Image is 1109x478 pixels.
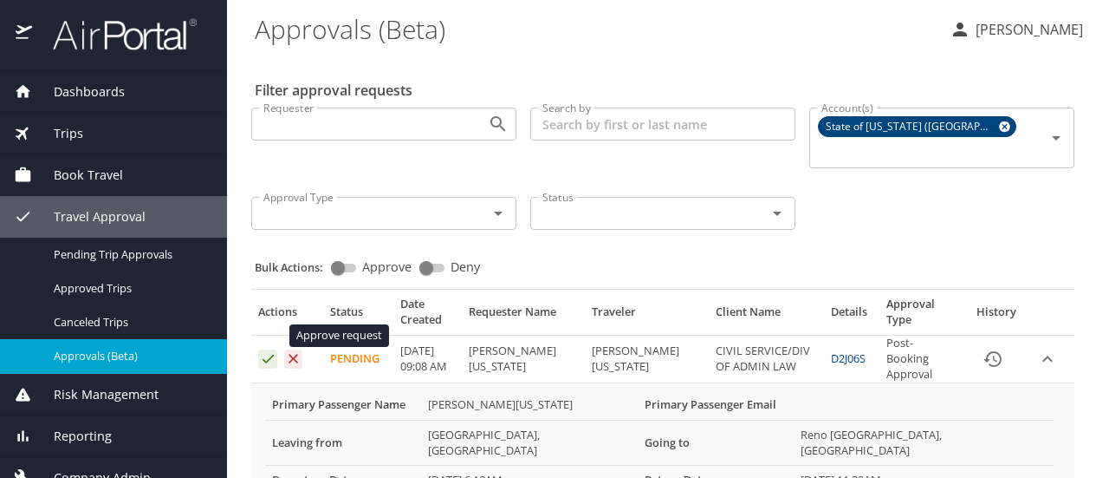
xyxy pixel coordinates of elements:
span: Pending Trip Approvals [54,246,206,263]
h1: Approvals (Beta) [255,2,936,56]
p: Bulk Actions: [255,259,337,275]
th: Going to [638,420,794,466]
th: Client Name [709,297,824,335]
td: [GEOGRAPHIC_DATA], [GEOGRAPHIC_DATA] [421,420,638,466]
th: Status [323,297,393,335]
button: Open [486,112,510,136]
button: Open [486,201,510,226]
td: Pending [323,336,393,383]
td: [PERSON_NAME][US_STATE] [421,390,638,420]
p: [PERSON_NAME] [970,19,1083,40]
th: Primary Passenger Email [638,390,794,420]
td: [PERSON_NAME][US_STATE] [585,336,708,383]
th: Leaving from [265,420,421,466]
td: [PERSON_NAME][US_STATE] [462,336,585,383]
h2: Filter approval requests [255,76,412,104]
button: expand row [1034,346,1060,372]
button: Open [765,201,789,226]
a: D2J06S [831,350,866,366]
span: Deny [451,261,480,273]
td: [DATE] 09:08 AM [393,336,462,383]
span: Approve [362,261,412,273]
th: Traveler [585,297,708,335]
td: Reno [GEOGRAPHIC_DATA], [GEOGRAPHIC_DATA] [794,420,1054,466]
span: Dashboards [32,82,125,101]
span: Risk Management [32,385,159,404]
th: Primary Passenger Name [265,390,421,420]
img: airportal-logo.png [34,17,197,51]
span: Trips [32,124,83,143]
td: CIVIL SERVICE/DIV OF ADMIN LAW [709,336,824,383]
span: State of [US_STATE] ([GEOGRAPHIC_DATA]) [819,118,1003,136]
span: Travel Approval [32,207,146,226]
th: Actions [251,297,323,335]
th: Date Created [393,297,462,335]
th: Details [824,297,879,335]
div: State of [US_STATE] ([GEOGRAPHIC_DATA]) [818,116,1016,137]
span: Book Travel [32,166,123,185]
input: Search by first or last name [530,108,795,141]
span: Approvals (Beta) [54,348,206,364]
img: icon-airportal.png [16,17,34,51]
button: Open [1044,126,1068,150]
th: Requester Name [462,297,585,335]
button: History [972,338,1014,380]
button: [PERSON_NAME] [943,14,1090,45]
span: Canceled Trips [54,314,206,331]
th: Approval Type [879,297,965,335]
span: Approved Trips [54,280,206,297]
td: Post-Booking Approval [879,336,965,383]
th: History [965,297,1028,335]
span: Reporting [32,427,112,446]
